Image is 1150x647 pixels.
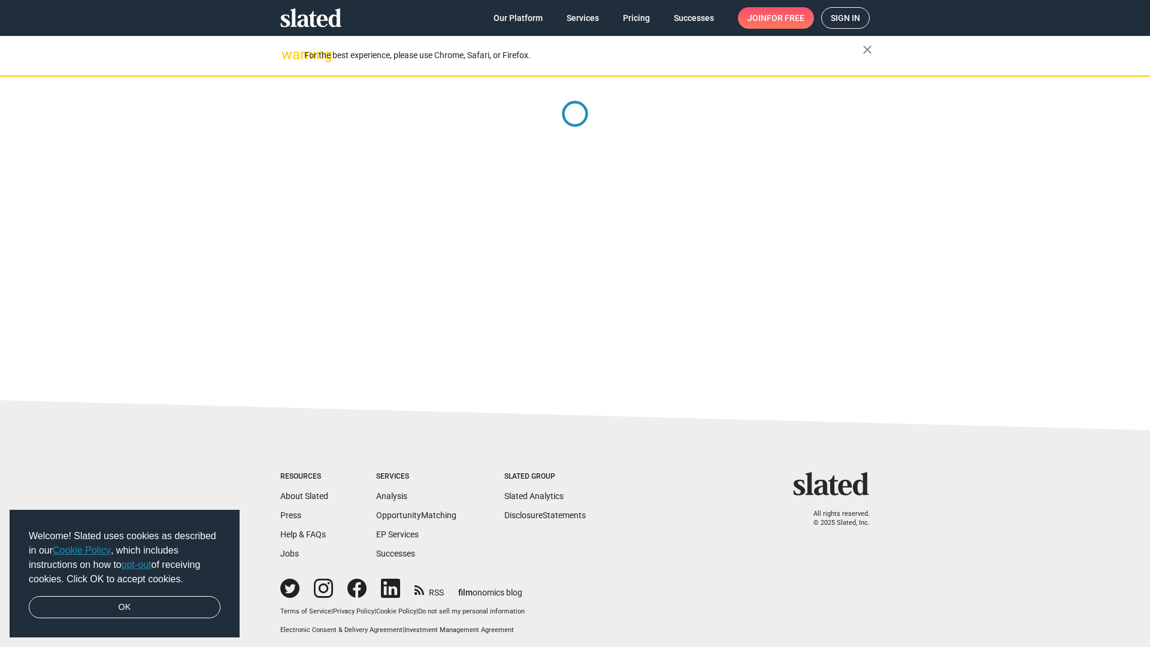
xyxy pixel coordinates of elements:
[280,549,299,558] a: Jobs
[280,530,326,539] a: Help & FAQs
[280,626,402,634] a: Electronic Consent & Delivery Agreement
[331,607,333,615] span: |
[458,578,522,598] a: filmonomics blog
[458,588,473,597] span: film
[821,7,870,29] a: Sign in
[280,607,331,615] a: Terms of Service
[404,626,514,634] a: Investment Management Agreement
[280,510,301,520] a: Press
[767,7,804,29] span: for free
[416,607,418,615] span: |
[738,7,814,29] a: Joinfor free
[504,491,564,501] a: Slated Analytics
[10,510,240,638] div: cookieconsent
[504,510,586,520] a: DisclosureStatements
[567,7,599,29] span: Services
[122,560,152,570] a: opt-out
[494,7,543,29] span: Our Platform
[557,7,609,29] a: Services
[376,472,456,482] div: Services
[280,491,328,501] a: About Slated
[376,530,419,539] a: EP Services
[613,7,659,29] a: Pricing
[747,7,804,29] span: Join
[801,510,870,527] p: All rights reserved. © 2025 Slated, Inc.
[282,47,296,62] mat-icon: warning
[418,607,525,616] button: Do not sell my personal information
[376,549,415,558] a: Successes
[664,7,724,29] a: Successes
[304,47,862,64] div: For the best experience, please use Chrome, Safari, or Firefox.
[831,8,860,28] span: Sign in
[414,580,444,598] a: RSS
[29,529,220,586] span: Welcome! Slated uses cookies as described in our , which includes instructions on how to of recei...
[504,472,586,482] div: Slated Group
[333,607,374,615] a: Privacy Policy
[280,472,328,482] div: Resources
[29,596,220,619] a: dismiss cookie message
[623,7,650,29] span: Pricing
[376,491,407,501] a: Analysis
[860,43,874,57] mat-icon: close
[484,7,552,29] a: Our Platform
[53,545,111,555] a: Cookie Policy
[402,626,404,634] span: |
[374,607,376,615] span: |
[674,7,714,29] span: Successes
[376,510,456,520] a: OpportunityMatching
[376,607,416,615] a: Cookie Policy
